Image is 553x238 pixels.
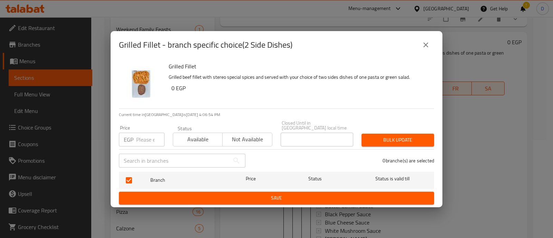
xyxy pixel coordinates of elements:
[279,174,351,183] span: Status
[150,176,222,184] span: Branch
[124,194,429,202] span: Save
[357,174,429,183] span: Status is valid till
[173,133,223,146] button: Available
[171,83,429,93] h6: 0 EGP
[169,73,429,82] p: Grilled beef fillet with stereo special spices and served with your choice of two sides dishes of...
[176,134,220,144] span: Available
[362,134,434,146] button: Bulk update
[418,37,434,53] button: close
[119,61,163,106] img: Grilled Fillet
[119,112,434,118] p: Current time in [GEOGRAPHIC_DATA] is [DATE] 4:06:54 PM
[136,133,165,146] input: Please enter price
[119,192,434,204] button: Save
[367,136,429,144] span: Bulk update
[119,154,229,168] input: Search in branches
[225,134,269,144] span: Not available
[119,39,292,50] h2: Grilled Fillet - branch specific choice(2 Side Dishes)
[124,135,133,144] p: EGP
[383,157,434,164] p: 0 branche(s) are selected
[228,174,274,183] span: Price
[169,61,429,71] h6: Grilled Fillet
[222,133,272,146] button: Not available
